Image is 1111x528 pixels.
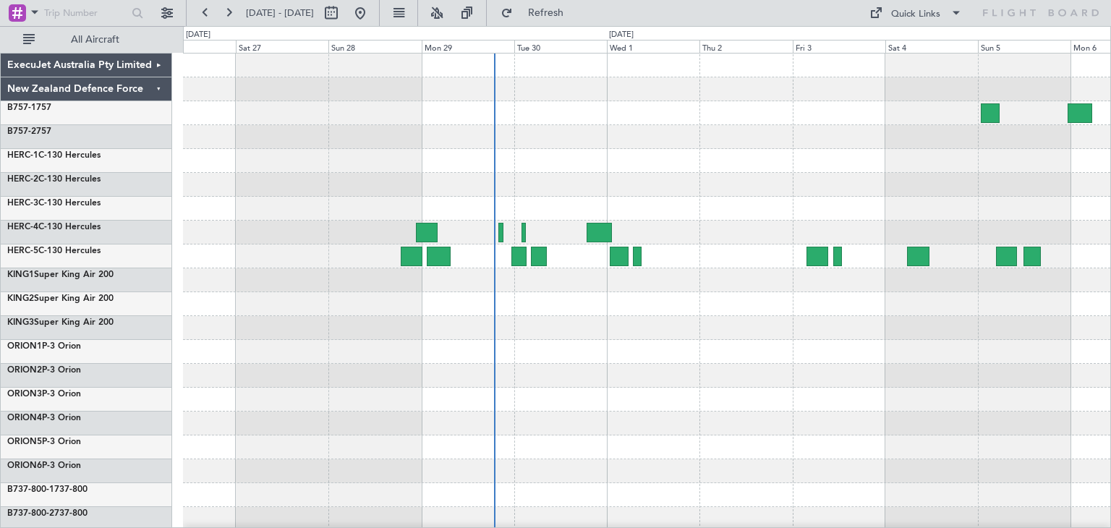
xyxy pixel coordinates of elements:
div: [DATE] [186,29,210,41]
span: HERC-5 [7,247,38,255]
span: KING1 [7,271,34,279]
div: Sun 28 [328,40,421,53]
span: ORION4 [7,414,42,422]
a: HERC-5C-130 Hercules [7,247,101,255]
button: Quick Links [862,1,969,25]
span: B757-1 [7,103,36,112]
span: All Aircraft [38,35,153,45]
input: Trip Number [44,2,127,24]
span: HERC-4 [7,223,38,231]
span: HERC-2 [7,175,38,184]
a: ORION1P-3 Orion [7,342,81,351]
div: Quick Links [891,7,940,22]
a: ORION4P-3 Orion [7,414,81,422]
span: HERC-1 [7,151,38,160]
span: ORION2 [7,366,42,375]
span: HERC-3 [7,199,38,208]
div: Fri 26 [143,40,236,53]
a: HERC-3C-130 Hercules [7,199,101,208]
a: ORION6P-3 Orion [7,461,81,470]
div: Sat 4 [885,40,978,53]
span: ORION5 [7,438,42,446]
span: Refresh [516,8,576,18]
span: ORION3 [7,390,42,399]
a: HERC-4C-130 Hercules [7,223,101,231]
a: ORION3P-3 Orion [7,390,81,399]
a: B737-800-2737-800 [7,509,88,518]
button: All Aircraft [16,28,157,51]
span: [DATE] - [DATE] [246,7,314,20]
span: ORION6 [7,461,42,470]
div: Wed 1 [607,40,699,53]
a: B757-1757 [7,103,51,112]
span: KING3 [7,318,34,327]
span: ORION1 [7,342,42,351]
div: Tue 30 [514,40,607,53]
a: ORION5P-3 Orion [7,438,81,446]
a: KING2Super King Air 200 [7,294,114,303]
a: ORION2P-3 Orion [7,366,81,375]
a: HERC-1C-130 Hercules [7,151,101,160]
a: KING1Super King Air 200 [7,271,114,279]
div: Mon 29 [422,40,514,53]
div: Thu 2 [699,40,792,53]
span: B737-800-2 [7,509,54,518]
button: Refresh [494,1,581,25]
div: Sun 5 [978,40,1070,53]
div: Sat 27 [236,40,328,53]
a: B737-800-1737-800 [7,485,88,494]
span: KING2 [7,294,34,303]
span: B737-800-1 [7,485,54,494]
a: KING3Super King Air 200 [7,318,114,327]
div: Fri 3 [793,40,885,53]
span: B757-2 [7,127,36,136]
a: B757-2757 [7,127,51,136]
div: [DATE] [609,29,634,41]
a: HERC-2C-130 Hercules [7,175,101,184]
